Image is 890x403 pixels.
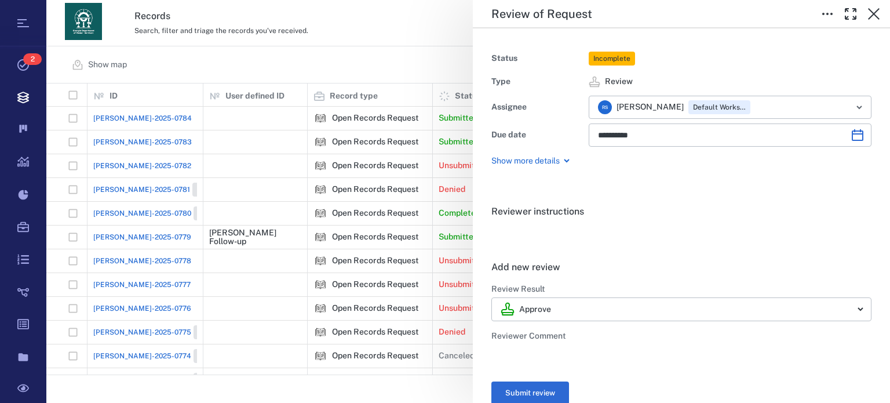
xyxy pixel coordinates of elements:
p: Show more details [491,155,560,167]
button: Toggle Fullscreen [839,2,862,26]
div: Status [491,50,584,67]
button: Choose date, selected date is Oct 10, 2025 [846,124,869,147]
h6: Add new review [491,260,871,274]
span: Default Workspace [691,103,748,112]
div: Type [491,74,584,90]
button: Close [862,2,885,26]
span: Review [605,76,633,88]
h6: Review Result [491,284,871,295]
button: Toggle to Edit Boxes [816,2,839,26]
div: Due date [491,127,584,143]
div: Assignee [491,99,584,115]
span: . [491,229,494,240]
h5: Review of Request [491,7,592,21]
span: [PERSON_NAME] [617,101,684,113]
button: Open [851,99,867,115]
h6: Reviewer instructions [491,205,871,219]
span: Incomplete [591,54,633,64]
span: 2 [23,53,42,65]
p: Approve [519,304,551,315]
div: R S [598,100,612,114]
h6: Reviewer Comment [491,331,871,342]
